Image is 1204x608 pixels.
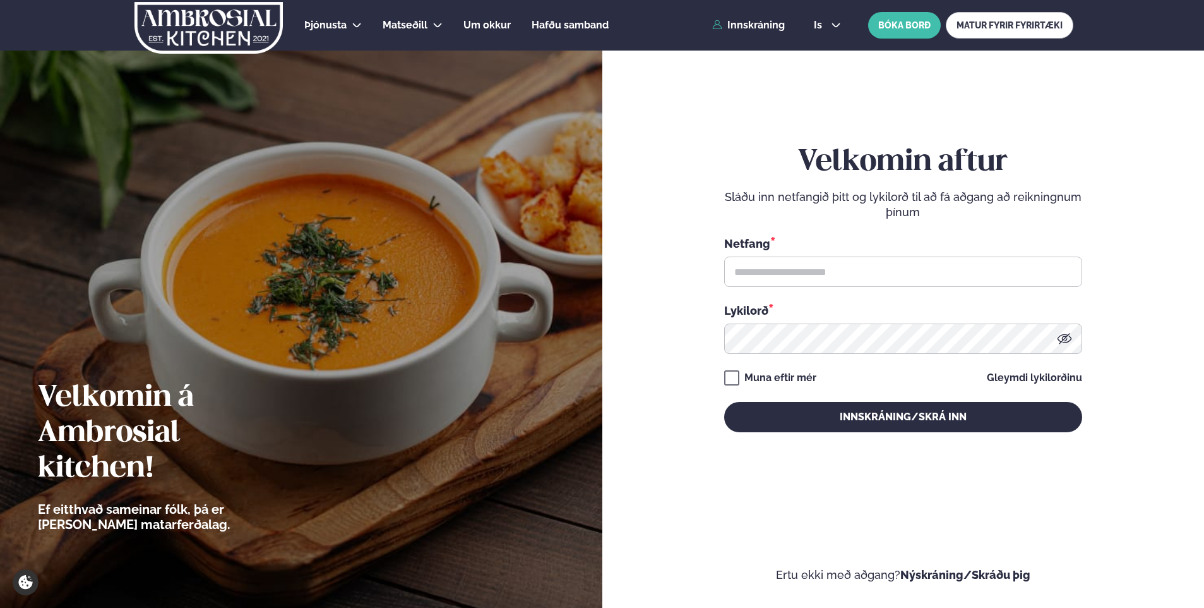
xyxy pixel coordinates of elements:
[133,2,284,54] img: logo
[987,373,1082,383] a: Gleymdi lykilorðinu
[304,19,347,31] span: Þjónusta
[724,190,1082,220] p: Sláðu inn netfangið þitt og lykilorð til að fá aðgang að reikningnum þínum
[900,568,1030,581] a: Nýskráning/Skráðu þig
[463,18,511,33] a: Um okkur
[724,145,1082,180] h2: Velkomin aftur
[383,19,427,31] span: Matseðill
[724,235,1082,252] div: Netfang
[724,302,1082,319] div: Lykilorð
[814,20,826,30] span: is
[383,18,427,33] a: Matseðill
[712,20,785,31] a: Innskráning
[946,12,1073,39] a: MATUR FYRIR FYRIRTÆKI
[463,19,511,31] span: Um okkur
[868,12,941,39] button: BÓKA BORÐ
[804,20,851,30] button: is
[532,18,609,33] a: Hafðu samband
[532,19,609,31] span: Hafðu samband
[304,18,347,33] a: Þjónusta
[38,380,300,487] h2: Velkomin á Ambrosial kitchen!
[724,402,1082,432] button: Innskráning/Skrá inn
[640,568,1167,583] p: Ertu ekki með aðgang?
[38,502,300,532] p: Ef eitthvað sameinar fólk, þá er [PERSON_NAME] matarferðalag.
[13,569,39,595] a: Cookie settings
